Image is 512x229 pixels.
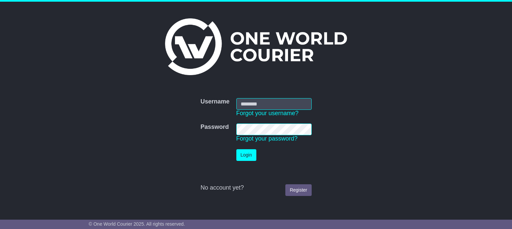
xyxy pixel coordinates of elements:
[200,184,311,192] div: No account yet?
[236,149,256,161] button: Login
[236,110,299,117] a: Forgot your username?
[200,124,229,131] label: Password
[165,18,347,75] img: One World
[236,135,298,142] a: Forgot your password?
[89,221,185,227] span: © One World Courier 2025. All rights reserved.
[285,184,311,196] a: Register
[200,98,229,105] label: Username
